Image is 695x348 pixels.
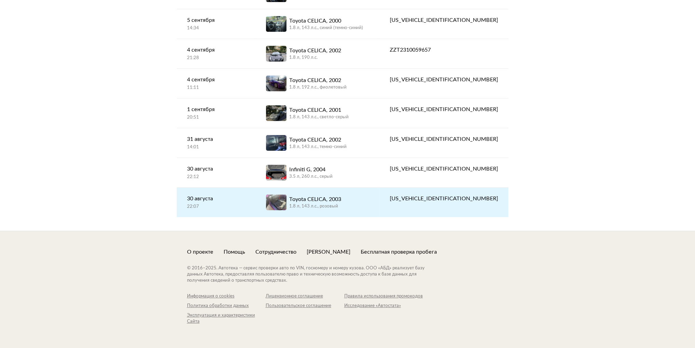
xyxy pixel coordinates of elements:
a: О проекте [187,248,213,256]
a: 30 августа22:07 [177,188,256,217]
div: 14:34 [187,25,245,31]
div: 1.8 л, 143 л.c., синий (темно-синий) [289,25,363,31]
a: 31 августа14:01 [177,128,256,157]
a: Toyota CELICA, 20021.8 л, 192 л.c., фиолетовый [256,69,379,98]
div: [US_VEHICLE_IDENTIFICATION_NUMBER] [389,76,498,84]
div: [US_VEHICLE_IDENTIFICATION_NUMBER] [389,165,498,173]
div: 14:01 [187,144,245,150]
a: [US_VEHICLE_IDENTIFICATION_NUMBER] [379,158,508,180]
div: 31 августа [187,135,245,143]
div: 30 августа [187,195,245,203]
div: Toyota CELICA, 2002 [289,136,347,144]
a: [US_VEHICLE_IDENTIFICATION_NUMBER] [379,98,508,120]
a: 5 сентября14:34 [177,9,256,38]
a: [PERSON_NAME] [307,248,350,256]
a: Пользовательское соглашение [266,303,344,309]
div: [US_VEHICLE_IDENTIFICATION_NUMBER] [389,105,498,113]
a: Политика обработки данных [187,303,266,309]
a: [US_VEHICLE_IDENTIFICATION_NUMBER] [379,188,508,210]
a: 4 сентября11:11 [177,69,256,98]
div: 1 сентября [187,105,245,113]
a: Toyota CELICA, 20021.8 л, 190 л.c. [256,39,379,68]
div: [US_VEHICLE_IDENTIFICATION_NUMBER] [389,16,498,24]
a: 30 августа22:12 [177,158,256,187]
a: 1 сентября20:51 [177,98,256,128]
div: 4 сентября [187,76,245,84]
div: 4 сентября [187,46,245,54]
div: 1.8 л, 143 л.c., темно-синий [289,144,347,150]
a: Правила использования промокодов [344,293,423,299]
a: Toyota CELICA, 20031.8 л, 143 л.c., розовый [256,188,379,217]
a: Помощь [224,248,245,256]
div: Infiniti G, 2004 [289,165,333,174]
div: 22:12 [187,174,245,180]
div: 21:28 [187,55,245,61]
a: Сотрудничество [255,248,296,256]
div: 1.8 л, 143 л.c., светло-серый [289,114,349,120]
div: Toyota CELICA, 2003 [289,195,341,203]
a: Лицензионное соглашение [266,293,344,299]
a: [US_VEHICLE_IDENTIFICATION_NUMBER] [379,69,508,91]
div: 22:07 [187,204,245,210]
a: Исследование «Автостата» [344,303,423,309]
div: 30 августа [187,165,245,173]
div: 11:11 [187,85,245,91]
div: 20:51 [187,115,245,121]
a: Toyota CELICA, 20011.8 л, 143 л.c., светло-серый [256,98,379,128]
div: [US_VEHICLE_IDENTIFICATION_NUMBER] [389,135,498,143]
div: © 2016– 2025 . Автотека — сервис проверки авто по VIN, госномеру и номеру кузова. ООО «АБД» реали... [187,265,438,284]
div: 5 сентября [187,16,245,24]
a: ZZT2310059657 [379,39,508,61]
a: Toyota CELICA, 20001.8 л, 143 л.c., синий (темно-синий) [256,9,379,39]
div: 1.8 л, 190 л.c. [289,55,341,61]
a: Информация о cookies [187,293,266,299]
div: Toyota CELICA, 2000 [289,17,363,25]
a: Бесплатная проверка пробега [361,248,437,256]
div: ZZT2310059657 [389,46,498,54]
a: [US_VEHICLE_IDENTIFICATION_NUMBER] [379,9,508,31]
a: Infiniti G, 20043.5 л, 260 л.c., серый [256,158,379,187]
div: 3.5 л, 260 л.c., серый [289,174,333,180]
a: Toyota CELICA, 20021.8 л, 143 л.c., темно-синий [256,128,379,158]
div: Toyota CELICA, 2002 [289,76,347,84]
div: Toyota CELICA, 2002 [289,46,341,55]
a: [US_VEHICLE_IDENTIFICATION_NUMBER] [379,128,508,150]
a: Эксплуатация и характеристики Сайта [187,312,266,325]
div: 1.8 л, 192 л.c., фиолетовый [289,84,347,91]
div: [US_VEHICLE_IDENTIFICATION_NUMBER] [389,195,498,203]
a: 4 сентября21:28 [177,39,256,68]
div: Toyota CELICA, 2001 [289,106,349,114]
div: 1.8 л, 143 л.c., розовый [289,203,341,210]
